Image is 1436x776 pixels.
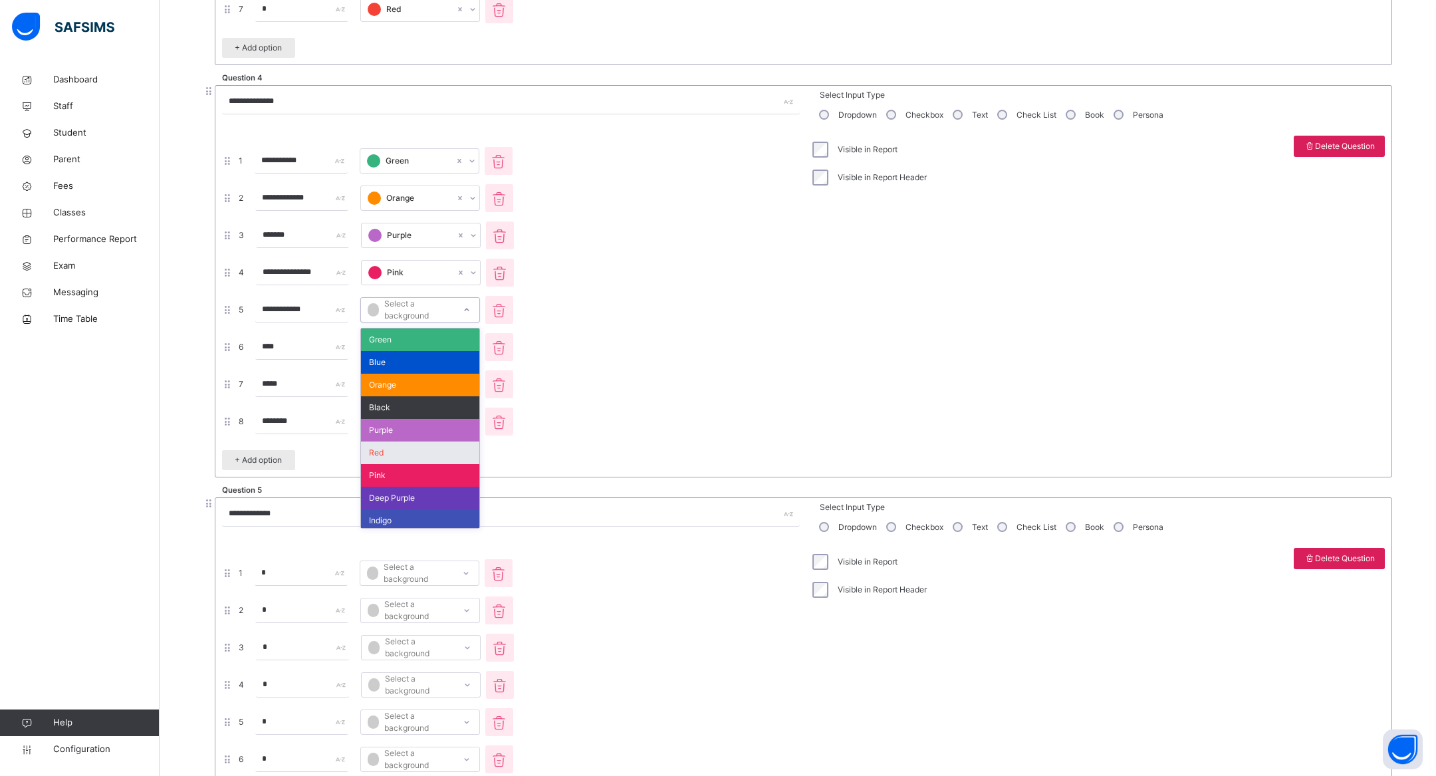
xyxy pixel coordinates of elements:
[222,707,513,737] span: 5
[53,716,159,729] span: Help
[972,521,988,533] label: Text
[222,369,800,400] div: 7Select a background
[1133,521,1163,533] label: Persona
[222,332,513,362] span: 6
[222,72,263,84] label: Question 4
[820,501,1378,513] span: Select Input Type
[222,595,800,626] div: 2Select a background
[1383,729,1423,769] button: Open asap
[367,154,455,168] div: Green
[1017,521,1056,533] label: Check List
[222,670,514,700] span: 4
[368,3,455,16] div: Red
[53,743,159,756] span: Configuration
[905,521,943,533] label: Checkbox
[1085,521,1104,533] label: Book
[53,100,160,113] span: Staff
[1304,140,1375,152] span: Delete Question
[222,220,800,251] div: 3Purple
[203,85,1392,491] div: Question 4Select Input TypeDropdownCheckboxTextCheck ListBookPersona1Green 2Orange 3Purple 4Pink ...
[361,328,479,351] div: Green
[53,286,160,299] span: Messaging
[53,153,160,166] span: Parent
[368,598,453,623] div: Select a background
[1085,109,1104,121] label: Book
[53,259,160,273] span: Exam
[222,332,800,362] div: 6Select a background
[53,233,160,246] span: Performance Report
[905,109,943,121] label: Checkbox
[53,126,160,140] span: Student
[361,464,479,487] div: Pink
[222,257,800,288] div: 4Pink
[222,146,800,176] div: 1Green
[53,313,160,326] span: Time Table
[222,183,800,213] div: 2Orange
[222,295,800,325] div: 5Select a backgroundGreenBlueOrangeBlackPurpleRedPinkDeep PurpleIndigoLight BlueCyanTealGreenLigh...
[53,73,160,86] span: Dashboard
[838,521,877,533] label: Dropdown
[222,257,514,288] span: 4
[361,351,479,374] div: Blue
[838,584,927,596] label: Visible in Report Header
[222,595,513,626] span: 2
[1133,109,1163,121] label: Persona
[972,109,988,121] label: Text
[820,89,1378,101] span: Select Input Type
[367,561,452,586] div: Select a background
[53,206,160,219] span: Classes
[222,670,800,700] div: 4Select a background
[361,419,479,442] div: Purple
[222,220,514,251] span: 3
[222,632,514,663] span: 3
[368,747,453,772] div: Select a background
[368,710,453,735] div: Select a background
[1017,109,1056,121] label: Check List
[53,180,160,193] span: Fees
[368,672,453,698] div: Select a background
[368,266,456,279] div: Pink
[222,406,513,437] span: 8
[232,42,285,54] span: + Add option
[361,374,479,396] div: Orange
[222,632,800,663] div: 3Select a background
[838,109,877,121] label: Dropdown
[368,229,456,242] div: Purple
[222,406,800,437] div: 8Select a background
[361,487,479,509] div: Deep Purple
[12,13,114,41] img: safsims
[368,297,453,323] div: Select a background
[222,485,262,496] label: Question 5
[361,509,479,532] div: Indigo
[222,558,513,588] span: 1
[232,454,285,466] span: + Add option
[222,558,800,588] div: 1Select a background
[222,369,513,400] span: 7
[222,183,513,213] span: 2
[222,744,800,775] div: 6Select a background
[361,396,479,419] div: Black
[1304,553,1375,565] span: Delete Question
[222,146,513,176] span: 1
[838,556,898,568] label: Visible in Report
[838,144,898,156] label: Visible in Report
[222,707,800,737] div: 5Select a background
[361,442,479,464] div: Red
[222,744,513,775] span: 6
[222,295,513,325] span: 5
[368,192,455,205] div: Orange
[368,635,453,660] div: Select a background
[838,172,927,184] label: Visible in Report Header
